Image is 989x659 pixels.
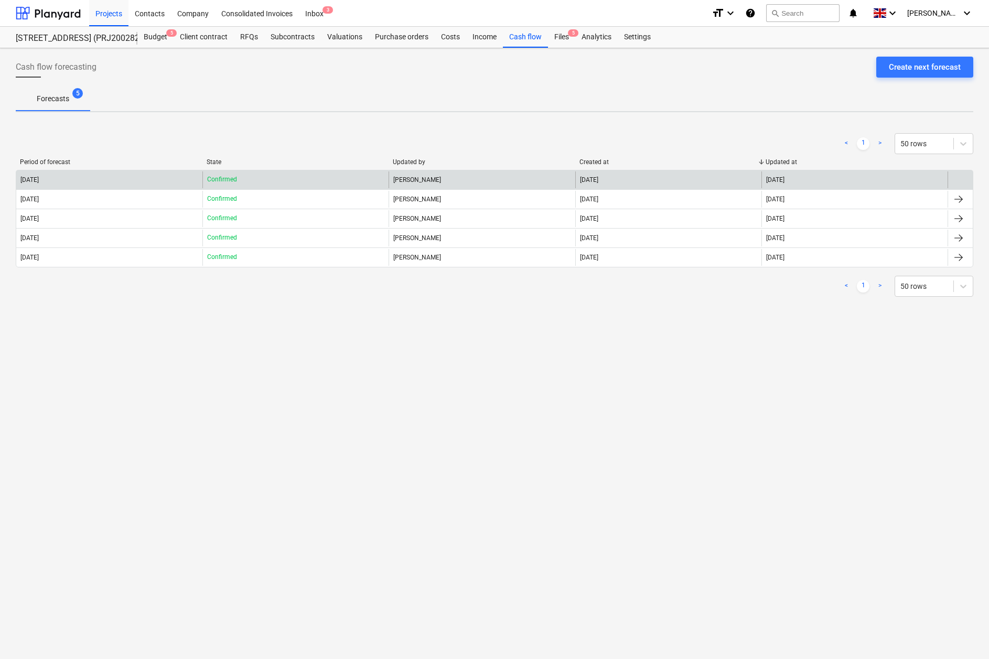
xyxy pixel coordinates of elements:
a: Page 1 is your current page [857,137,869,150]
span: Cash flow forecasting [16,61,96,73]
div: Created at [579,158,758,166]
div: Budget [137,27,174,48]
a: Previous page [840,137,853,150]
div: [PERSON_NAME] [389,191,575,208]
a: Purchase orders [369,27,435,48]
div: [DATE] [766,234,784,242]
a: Costs [435,27,466,48]
span: 5 [72,88,83,99]
span: 5 [166,29,177,37]
span: 3 [322,6,333,14]
a: Next page [874,137,886,150]
div: [DATE] [580,176,598,183]
div: [STREET_ADDRESS] (PRJ2002826) 2601978 [16,33,125,44]
a: Client contract [174,27,234,48]
div: [DATE] [20,196,39,203]
div: [DATE] [580,196,598,203]
p: Forecasts [37,93,69,104]
a: Page 1 is your current page [857,280,869,293]
span: search [771,9,779,17]
a: Next page [874,280,886,293]
div: [PERSON_NAME] [389,249,575,266]
div: [DATE] [766,215,784,222]
i: format_size [712,7,724,19]
a: Valuations [321,27,369,48]
div: [DATE] [20,254,39,261]
div: [DATE] [766,176,784,183]
div: [DATE] [580,254,598,261]
div: [PERSON_NAME] [389,230,575,246]
div: Updated at [766,158,944,166]
i: keyboard_arrow_down [961,7,973,19]
div: Files [548,27,575,48]
i: notifications [848,7,858,19]
i: keyboard_arrow_down [724,7,737,19]
a: Budget5 [137,27,174,48]
a: Previous page [840,280,853,293]
div: Updated by [393,158,571,166]
button: Create next forecast [876,57,973,78]
p: Confirmed [207,253,237,262]
a: Income [466,27,503,48]
p: Confirmed [207,195,237,203]
div: [DATE] [20,215,39,222]
div: [DATE] [580,234,598,242]
a: Cash flow [503,27,548,48]
div: [DATE] [20,234,39,242]
a: Settings [618,27,657,48]
span: 5 [568,29,578,37]
i: keyboard_arrow_down [886,7,899,19]
p: Confirmed [207,233,237,242]
div: [DATE] [580,215,598,222]
button: Search [766,4,840,22]
div: Create next forecast [889,60,961,74]
a: Files5 [548,27,575,48]
div: [DATE] [766,196,784,203]
div: [PERSON_NAME] [389,210,575,227]
span: [PERSON_NAME][GEOGRAPHIC_DATA] [907,9,960,17]
a: Subcontracts [264,27,321,48]
div: Period of forecast [20,158,198,166]
div: [DATE] [20,176,39,183]
a: Analytics [575,27,618,48]
div: [DATE] [766,254,784,261]
div: [PERSON_NAME] [389,171,575,188]
div: State [207,158,385,166]
p: Confirmed [207,175,237,184]
iframe: Chat Widget [937,609,989,659]
a: RFQs [234,27,264,48]
p: Confirmed [207,214,237,223]
i: Knowledge base [745,7,756,19]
